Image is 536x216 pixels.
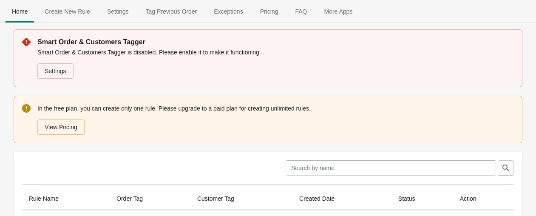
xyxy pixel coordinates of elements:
th: Action [453,188,514,210]
a: Settings [37,63,74,79]
th: Customer Tag [190,188,292,210]
p: Smart Order & Customers Tagger is disabled. Please enable it to make it functioning. [37,48,514,57]
button: Create_New_Rule [36,0,99,23]
button: View Pricing [37,119,85,135]
span: More Apps [317,4,359,19]
p: Smart Order & Customers Tagger [37,37,514,47]
span: Home [5,4,34,19]
button: Settings [99,0,137,23]
th: Status [391,188,453,210]
span: FAQ [288,4,314,19]
th: Rule Name [22,188,110,210]
th: Order Tag [110,188,190,210]
button: Home [3,0,36,23]
span: Tag Previous Order [139,4,204,19]
div: In the free plan, you can create only one rule. Please upgrade to a paid plan for creating unlimi... [37,103,514,136]
span: Pricing [253,4,285,19]
input: Search by name [286,160,496,176]
span: Exceptions [207,4,250,19]
th: Created Date [292,188,391,210]
span: Settings [100,4,136,19]
span: Create New Rule [38,4,97,19]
